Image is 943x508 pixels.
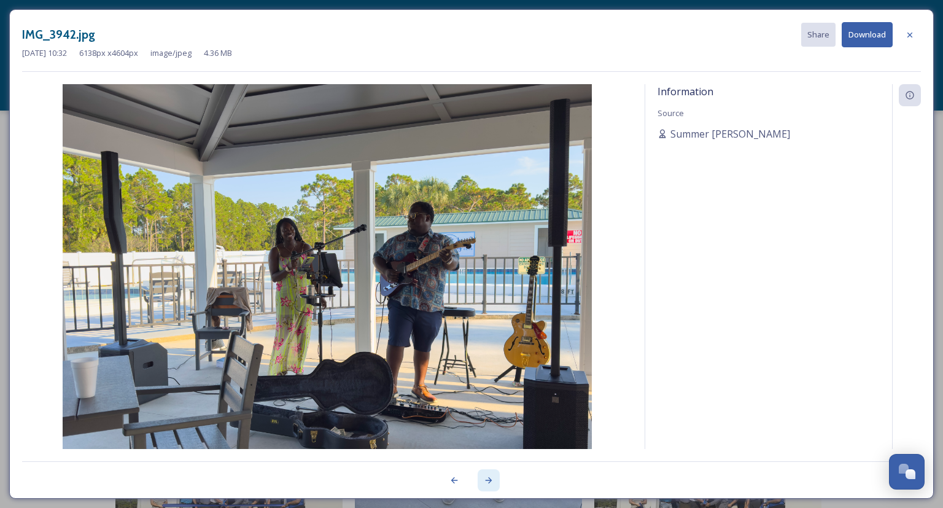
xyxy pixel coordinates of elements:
[22,26,95,44] h3: IMG_3942.jpg
[658,85,713,98] span: Information
[22,84,632,482] img: IMG_3942.jpg
[79,47,138,59] span: 6138 px x 4604 px
[150,47,192,59] span: image/jpeg
[670,127,790,141] span: Summer [PERSON_NAME]
[22,47,67,59] span: [DATE] 10:32
[204,47,232,59] span: 4.36 MB
[801,23,836,47] button: Share
[658,107,684,119] span: Source
[842,22,893,47] button: Download
[889,454,925,490] button: Open Chat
